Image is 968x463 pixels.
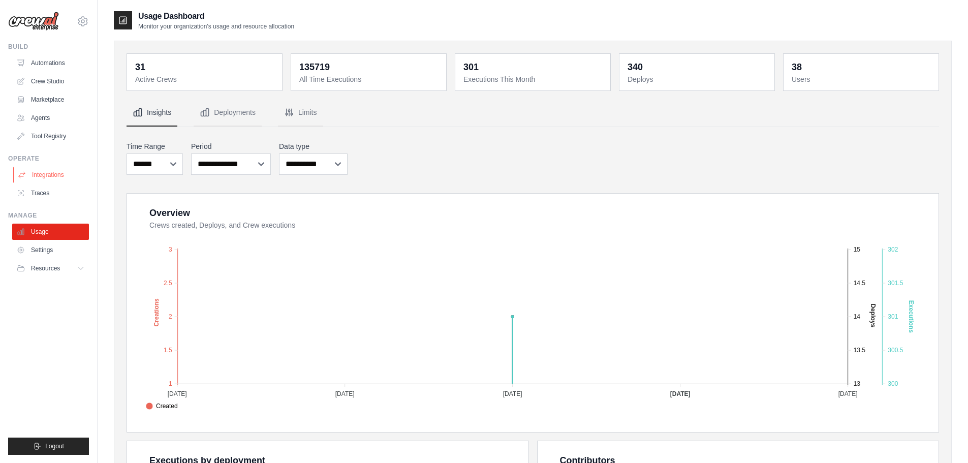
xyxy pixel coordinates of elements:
a: Integrations [13,167,90,183]
text: Deploys [869,303,877,327]
span: Resources [31,264,60,272]
tspan: [DATE] [335,390,355,397]
a: Traces [12,185,89,201]
tspan: 13 [854,380,861,387]
dt: All Time Executions [299,74,440,84]
div: Overview [149,206,190,220]
div: 135719 [299,60,330,74]
tspan: 301.5 [888,280,903,287]
div: 301 [463,60,479,74]
tspan: 300 [888,380,898,387]
p: Monitor your organization's usage and resource allocation [138,22,294,30]
tspan: [DATE] [838,390,858,397]
tspan: 300.5 [888,347,903,354]
span: Created [146,402,178,411]
a: Settings [12,242,89,258]
tspan: 2.5 [164,280,172,287]
tspan: 3 [169,246,172,253]
tspan: 301 [888,313,898,320]
dt: Crews created, Deploys, and Crew executions [149,220,926,230]
div: 340 [628,60,643,74]
dt: Executions This Month [463,74,604,84]
a: Marketplace [12,91,89,108]
div: Operate [8,155,89,163]
label: Time Range [127,141,183,151]
text: Executions [908,300,915,333]
tspan: 14.5 [854,280,866,287]
label: Period [191,141,271,151]
dt: Active Crews [135,74,276,84]
button: Resources [12,260,89,276]
text: Creations [153,298,160,327]
img: Logo [8,12,59,31]
tspan: 14 [854,313,861,320]
div: 38 [792,60,802,74]
a: Tool Registry [12,128,89,144]
tspan: 302 [888,246,898,253]
tspan: 1.5 [164,347,172,354]
button: Limits [278,99,323,127]
tspan: 1 [169,380,172,387]
span: Logout [45,442,64,450]
tspan: 2 [169,313,172,320]
a: Crew Studio [12,73,89,89]
dt: Deploys [628,74,768,84]
a: Agents [12,110,89,126]
tspan: [DATE] [168,390,187,397]
button: Insights [127,99,177,127]
tspan: [DATE] [503,390,522,397]
a: Automations [12,55,89,71]
div: 31 [135,60,145,74]
div: Build [8,43,89,51]
dt: Users [792,74,932,84]
label: Data type [279,141,348,151]
nav: Tabs [127,99,939,127]
tspan: 15 [854,246,861,253]
div: Manage [8,211,89,220]
tspan: [DATE] [670,390,691,397]
a: Usage [12,224,89,240]
button: Deployments [194,99,262,127]
button: Logout [8,438,89,455]
h2: Usage Dashboard [138,10,294,22]
tspan: 13.5 [854,347,866,354]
